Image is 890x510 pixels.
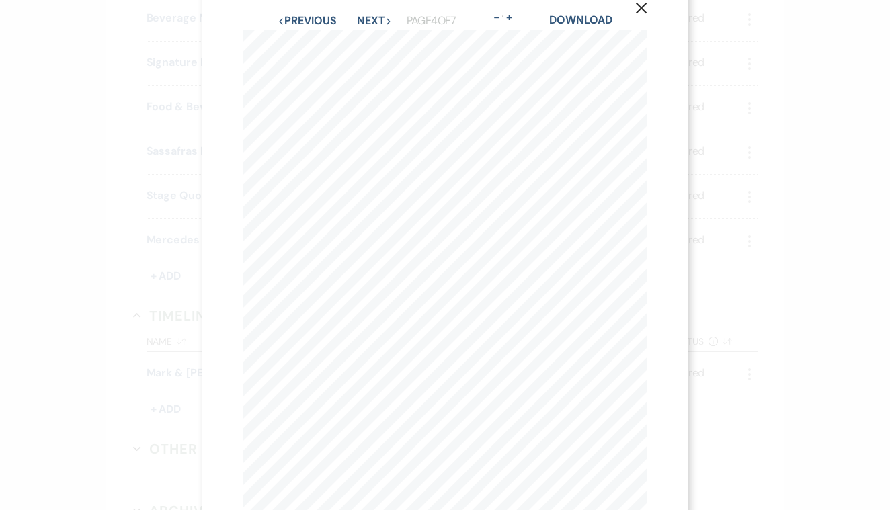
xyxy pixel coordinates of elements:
button: Previous [278,15,336,26]
button: Next [357,15,392,26]
a: Download [549,13,612,27]
p: Page 4 of 7 [407,12,456,30]
button: + [503,12,514,23]
button: - [491,12,502,23]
